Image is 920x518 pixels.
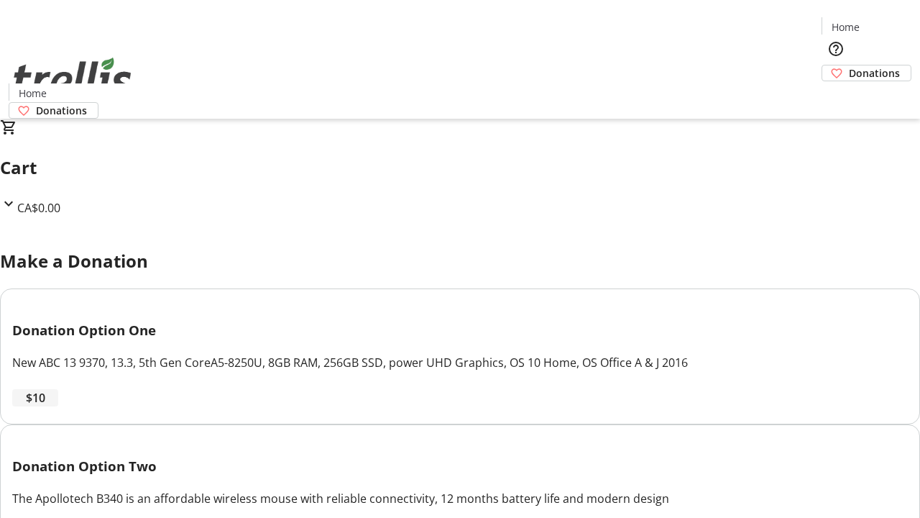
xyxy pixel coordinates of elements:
button: Cart [822,81,850,110]
div: The Apollotech B340 is an affordable wireless mouse with reliable connectivity, 12 months battery... [12,490,908,507]
a: Donations [9,102,98,119]
h3: Donation Option Two [12,456,908,476]
span: Home [832,19,860,35]
a: Donations [822,65,911,81]
span: Donations [36,103,87,118]
img: Orient E2E Organization nSBodVTfVw's Logo [9,42,137,114]
span: CA$0.00 [17,200,60,216]
span: $10 [26,389,45,406]
a: Home [9,86,55,101]
span: Home [19,86,47,101]
div: New ABC 13 9370, 13.3, 5th Gen CoreA5-8250U, 8GB RAM, 256GB SSD, power UHD Graphics, OS 10 Home, ... [12,354,908,371]
button: Help [822,35,850,63]
a: Home [822,19,868,35]
span: Donations [849,65,900,81]
button: $10 [12,389,58,406]
h3: Donation Option One [12,320,908,340]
